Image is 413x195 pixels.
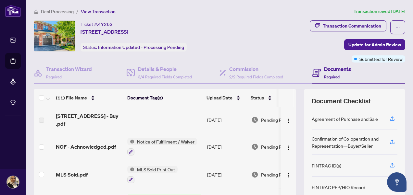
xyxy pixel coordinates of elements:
h4: Details & People [138,65,192,73]
td: [DATE] [205,133,249,161]
img: Profile Icon [7,176,19,188]
span: 3/4 Required Fields Completed [138,75,192,79]
span: Update for Admin Review [348,40,401,50]
button: Status IconNotice of Fulfillment / Waiver [127,138,197,155]
button: Update for Admin Review [344,39,405,50]
button: Logo [283,169,294,180]
span: Pending Review [261,116,294,123]
h4: Documents [324,65,351,73]
span: NOF - Achnowledged.pdf [56,143,116,151]
span: MLS Sold.pdf [56,171,88,178]
div: Ticket #: [81,20,113,28]
img: Document Status [251,171,258,178]
button: Logo [283,142,294,152]
span: (11) File Name [56,94,87,101]
span: [STREET_ADDRESS] [81,28,128,36]
span: Submitted for Review [359,55,403,63]
div: FINTRAC ID(s) [312,162,341,169]
span: Upload Date [206,94,232,101]
img: Document Status [251,143,258,150]
button: Open asap [387,172,407,192]
span: home [34,9,38,14]
img: Logo [286,118,291,123]
button: Transaction Communication [310,20,386,31]
th: Upload Date [204,89,248,107]
img: Status Icon [127,166,134,173]
span: ellipsis [395,25,400,29]
img: Logo [286,145,291,150]
button: Status IconMLS Sold Print Out [127,166,178,183]
span: 47263 [98,21,113,27]
div: Transaction Communication [323,21,381,31]
article: Transaction saved [DATE] [354,8,405,15]
button: Logo [283,115,294,125]
span: Deal Processing [41,9,74,15]
span: [STREET_ADDRESS] - Buy .pdf [56,112,122,128]
span: Document Checklist [312,97,371,106]
li: / [76,8,78,15]
span: 2/2 Required Fields Completed [229,75,283,79]
h4: Commission [229,65,283,73]
img: Document Status [251,116,258,123]
span: Status [251,94,264,101]
div: Agreement of Purchase and Sale [312,115,378,122]
span: Information Updated - Processing Pending [98,44,184,50]
td: [DATE] [205,107,249,133]
img: Logo [286,173,291,178]
span: Pending Review [261,143,294,150]
span: Required [46,75,62,79]
th: Document Tag(s) [125,89,204,107]
div: FINTRAC PEP/HIO Record [312,184,365,191]
td: [DATE] [205,161,249,189]
span: Pending Review [261,171,294,178]
th: Status [248,89,303,107]
span: Required [324,75,340,79]
span: View Transaction [81,9,116,15]
span: Notice of Fulfillment / Waiver [134,138,197,145]
h4: Transaction Wizard [46,65,92,73]
span: MLS Sold Print Out [134,166,178,173]
img: IMG-W12303908_1.jpg [34,21,75,51]
img: Status Icon [127,138,134,145]
img: logo [5,5,21,17]
div: Status: [81,43,187,52]
th: (11) File Name [53,89,125,107]
div: Confirmation of Co-operation and Representation—Buyer/Seller [312,135,382,149]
